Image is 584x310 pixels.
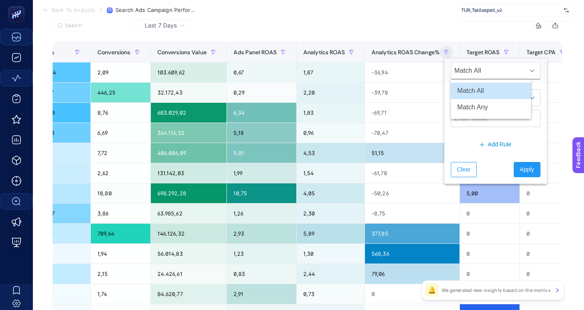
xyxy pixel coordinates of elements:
div: 364.116,52 [151,123,226,143]
div: 0 [520,224,575,243]
div: 1,30 [297,244,365,264]
li: Match All [451,83,531,99]
div: -36,94 [365,62,459,82]
input: Search [65,23,130,29]
div: 0 [460,264,519,284]
span: Analytics ROAS [303,49,345,56]
div: 0 [520,183,575,203]
span: Last 7 Days [145,21,177,30]
div: 5.146 [32,143,90,163]
div: 32.172,43 [151,83,226,102]
button: Apply [514,162,540,177]
div: 24.426,61 [151,264,226,284]
div: 3,86 [91,204,150,223]
div: 🔔 [425,284,439,297]
div: 0 [520,244,575,264]
div: 406.086,09 [151,143,226,163]
div: 0 [520,123,575,143]
div: 2,30 [297,204,365,223]
div: 709,64 [91,224,150,243]
span: Back To Analysis [52,7,95,14]
div: 18,80 [91,183,150,203]
span: Apply [520,165,534,174]
div: 5.886 [32,264,90,284]
div: -8,75 [365,204,459,223]
li: Match Any [451,99,531,116]
div: 0,67 [227,62,296,82]
div: 5,00 [460,183,519,203]
div: 0 [460,224,519,243]
div: 1,83 [297,103,365,123]
div: 15.150 [32,103,90,123]
div: 0 [520,143,575,163]
div: 2,15 [91,264,150,284]
div: 84.620,77 [151,284,226,304]
div: 377,85 [365,224,459,243]
div: 5,18 [227,123,296,143]
div: 1,26 [227,204,296,223]
div: 13.824 [32,62,90,82]
div: 2.685 [32,244,90,264]
div: 0,83 [227,264,296,284]
span: Clear [457,165,471,174]
div: 1,74 [91,284,150,304]
div: 1,99 [227,163,296,183]
div: 4,05 [297,183,365,203]
div: 8,76 [91,103,150,123]
div: 2,44 [297,264,365,284]
img: svg%3e [564,6,569,14]
div: 131.142,03 [151,163,226,183]
div: 12.160 [32,123,90,143]
div: 6,69 [91,123,150,143]
div: 0 [365,284,459,304]
div: 2,91 [227,284,296,304]
div: -70,47 [365,123,459,143]
span: Target CPA [526,49,556,56]
div: 2.330 [32,284,90,304]
span: Conversions [97,49,131,56]
div: -69,71 [365,103,459,123]
span: Conversions Value [157,49,207,56]
div: 10.397 [32,204,90,223]
div: 0 [520,204,575,223]
div: 446,25 [91,83,150,102]
div: 63.985,62 [151,204,226,223]
div: 6.735 [32,183,90,203]
div: 0 [520,163,575,183]
div: 698.292,28 [151,183,226,203]
button: Clear [451,162,477,177]
button: Add Rule [451,137,540,152]
div: 1,87 [297,62,365,82]
span: Search Ads Campaign Performance [115,7,198,14]
div: 146.126,32 [151,224,226,243]
div: 5.246 [32,163,90,183]
div: 0 [460,244,519,264]
div: 4,53 [297,143,365,163]
div: 568,36 [365,244,459,264]
div: 0,96 [297,123,365,143]
span: Match All [451,62,524,79]
div: 56.014,83 [151,244,226,264]
div: 5.800 [32,224,90,243]
div: 2,20 [297,83,365,102]
div: 0,73 [297,284,365,304]
div: 79,06 [365,264,459,284]
span: TUR_Tatilsepeti_v2 [461,7,561,14]
div: 10,75 [227,183,296,203]
div: 1,54 [297,163,365,183]
div: 0 [520,264,575,284]
div: 0 [520,83,575,102]
div: 2,09 [91,62,150,82]
div: 0,29 [227,83,296,102]
div: 5,81 [227,143,296,163]
span: Feedback [5,2,31,9]
span: Add Rule [488,140,512,149]
span: / [100,7,102,13]
div: 51,15 [365,143,459,163]
div: 0 [520,62,575,82]
p: We generated new insights based on the metrics [442,287,551,294]
div: -39,78 [365,83,459,102]
div: 7,72 [91,143,150,163]
div: 11.907 [32,83,90,102]
div: 683.029,02 [151,103,226,123]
